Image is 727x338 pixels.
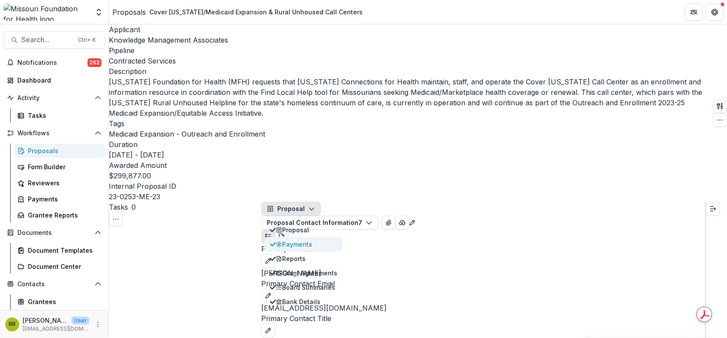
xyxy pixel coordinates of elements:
button: edit [261,324,275,338]
p: Primary Contact Email [261,278,705,289]
img: Missouri Foundation for Health logo [3,3,89,21]
p: Pipeline [109,45,710,56]
button: Open Contacts [3,277,105,291]
div: Form Builder [28,162,98,171]
div: Grantees [28,297,98,306]
p: $299,877.00 [109,171,151,181]
a: Document Center [14,259,105,274]
div: Bank Details [276,297,337,306]
a: Proposals [14,144,105,158]
p: [EMAIL_ADDRESS][DOMAIN_NAME] [23,325,89,333]
button: Open Workflows [3,126,105,140]
button: Expand right [706,202,720,216]
a: Form Builder [14,160,105,174]
button: Proposal Contact Information7 [261,216,378,230]
a: Proposals [112,7,146,17]
p: [PERSON_NAME] [261,268,705,278]
button: Proposal [261,202,321,216]
div: Reports [276,254,337,263]
div: Tasks [28,111,98,120]
div: Ctrl + K [76,35,98,45]
div: Proposals [28,146,98,155]
button: edit [261,254,275,268]
div: Proposal [276,225,337,234]
a: Document Templates [14,243,105,258]
div: Document Templates [28,246,98,255]
p: Internal Proposal ID [109,181,710,191]
p: [US_STATE] Foundation for Health (MFH) requests that [US_STATE] Connections for Health maintain, ... [109,77,710,118]
div: Payments [28,194,98,204]
span: 0 [131,203,136,211]
p: Primary Contact Name [261,244,705,254]
button: More [93,319,103,330]
a: Tasks [14,108,105,123]
button: Open entity switcher [93,3,105,21]
p: [PERSON_NAME] [23,316,68,325]
p: Tags [109,118,710,129]
button: edit [261,289,275,303]
span: Notifications [17,59,88,67]
div: Grant Agreements [276,268,337,278]
button: Open Activity [3,91,105,105]
a: Reviewers [14,176,105,190]
div: Reviewers [28,178,98,187]
button: Edit as form [409,217,416,227]
button: Plaintext view [261,230,275,244]
p: Contracted Services [109,56,176,66]
div: Board Summaries [276,283,337,292]
p: Applicant [109,24,710,35]
a: Knowledge Management Associates [109,36,228,44]
div: Dashboard [17,76,98,85]
div: Cover [US_STATE]/Medicaid Expansion & Rural Unhoused Call Centers [149,7,363,17]
span: 262 [88,58,101,67]
nav: breadcrumb [112,6,366,18]
button: Open Documents [3,226,105,240]
button: View Attached Files [382,216,396,230]
a: Payments [14,192,105,206]
p: [DATE] - [DATE] [109,150,164,160]
span: Search... [21,36,73,44]
a: Grantee Reports [14,208,105,222]
button: Notifications262 [3,56,105,70]
p: Awarded Amount [109,160,710,171]
p: Duration [109,139,710,150]
a: Dashboard [3,73,105,87]
div: Grantee Reports [28,211,98,220]
span: Workflows [17,130,91,137]
p: User [71,317,89,325]
span: Medicaid Expansion - Outreach and Enrollment [109,130,265,138]
button: Partners [685,3,703,21]
span: Activity [17,94,91,102]
button: Toggle View Cancelled Tasks [109,212,123,226]
a: Grantees [14,294,105,309]
span: Documents [17,229,91,237]
p: Description [109,66,710,77]
button: Search... [3,31,105,49]
p: Primary Contact Title [261,313,705,324]
div: Document Center [28,262,98,271]
span: Contacts [17,281,91,288]
div: Payments [276,240,337,249]
div: Brandy Boyer [9,321,16,327]
h3: Tasks [109,202,128,212]
a: [EMAIL_ADDRESS][DOMAIN_NAME] [261,304,387,312]
button: Get Help [706,3,724,21]
p: 23-0253-ME-23 [109,191,160,202]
